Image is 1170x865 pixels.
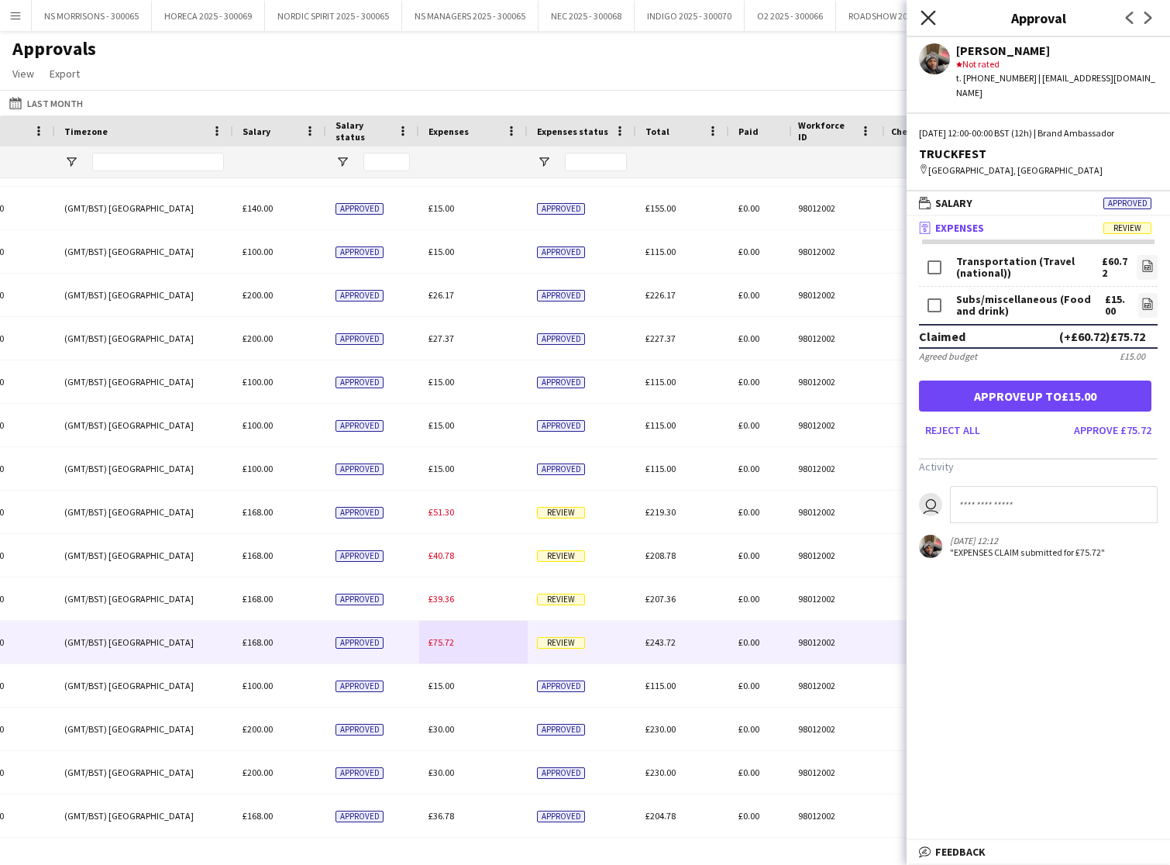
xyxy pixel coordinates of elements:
span: £0.00 [738,376,759,388]
span: £200.00 [243,767,273,778]
mat-expansion-panel-header: Feedback [907,840,1170,863]
button: NORDIC SPIRIT 2025 - 300065 [265,1,402,31]
span: Approved [336,594,384,605]
span: £140.00 [243,202,273,214]
div: 98012002 [789,317,882,360]
span: Approved [336,246,384,258]
div: 98012002 [789,404,882,446]
span: Salary [243,126,270,137]
span: £15.00 [428,376,454,388]
span: Approved [336,681,384,692]
button: Open Filter Menu [336,155,349,169]
span: Approved [336,724,384,736]
div: (GMT/BST) [GEOGRAPHIC_DATA] [55,794,233,837]
span: £0.00 [738,506,759,518]
span: Approved [537,420,585,432]
div: (GMT/BST) [GEOGRAPHIC_DATA] [55,621,233,663]
span: £207.36 [645,593,676,605]
div: (GMT/BST) [GEOGRAPHIC_DATA] [55,230,233,273]
button: NS MORRISONS - 300065 [32,1,152,31]
button: Open Filter Menu [64,155,78,169]
span: Approved [336,203,384,215]
div: (GMT/BST) [GEOGRAPHIC_DATA] [55,317,233,360]
span: £15.00 [428,419,454,431]
span: Timezone [64,126,108,137]
span: £26.17 [428,289,454,301]
span: Feedback [935,845,986,859]
span: £200.00 [243,333,273,344]
app-user-avatar: Fayyad Garuba [919,535,942,558]
span: Approved [336,550,384,562]
div: (GMT/BST) [GEOGRAPHIC_DATA] [55,274,233,316]
span: £155.00 [645,202,676,214]
span: £30.00 [428,767,454,778]
span: £168.00 [243,506,273,518]
div: 98012002 [789,230,882,273]
span: £227.37 [645,333,676,344]
h3: Approval [907,8,1170,28]
div: Transportation (Travel (national)) [956,256,1102,279]
span: Approved [336,507,384,519]
div: 98012002 [789,794,882,837]
span: £27.37 [428,333,454,344]
span: £115.00 [645,419,676,431]
span: Salary status [336,119,391,143]
span: Expenses [428,126,469,137]
div: (GMT/BST) [GEOGRAPHIC_DATA] [55,187,233,229]
div: 98012002 [789,491,882,533]
span: Paid [738,126,759,137]
div: 98012002 [789,621,882,663]
span: £219.30 [645,506,676,518]
span: £200.00 [243,289,273,301]
div: (GMT/BST) [GEOGRAPHIC_DATA] [55,491,233,533]
span: £40.78 [428,550,454,561]
button: INDIGO 2025 - 300070 [635,1,745,31]
span: £115.00 [645,680,676,691]
div: "EXPENSES CLAIM submitted for £75.72" [950,546,1105,558]
span: £75.72 [428,636,454,648]
div: (GMT/BST) [GEOGRAPHIC_DATA] [55,577,233,620]
div: (GMT/BST) [GEOGRAPHIC_DATA] [55,360,233,403]
button: NEC 2025 - 300068 [539,1,635,31]
div: [DATE] 12:12 [950,535,1105,546]
div: (GMT/BST) [GEOGRAPHIC_DATA] [55,447,233,490]
span: Approved [336,290,384,302]
div: (GMT/BST) [GEOGRAPHIC_DATA] [55,534,233,577]
div: 98012002 [789,360,882,403]
span: £100.00 [243,246,273,257]
span: Approved [537,203,585,215]
div: 98012002 [789,534,882,577]
span: £0.00 [738,680,759,691]
span: Approved [537,290,585,302]
span: Review [537,594,585,605]
span: Approved [336,420,384,432]
span: £100.00 [243,463,273,474]
span: £0.00 [738,723,759,735]
div: [GEOGRAPHIC_DATA], [GEOGRAPHIC_DATA] [919,164,1158,177]
span: Review [537,637,585,649]
button: Open Filter Menu [537,155,551,169]
span: £0.00 [738,202,759,214]
span: £30.00 [428,723,454,735]
span: Approved [537,811,585,822]
div: 98012002 [789,577,882,620]
div: 98012002 [789,751,882,794]
span: £226.17 [645,289,676,301]
div: (GMT/BST) [GEOGRAPHIC_DATA] [55,664,233,707]
span: £15.00 [428,246,454,257]
span: £243.72 [645,636,676,648]
span: Approved [336,811,384,822]
div: (GMT/BST) [GEOGRAPHIC_DATA] [55,751,233,794]
span: £39.36 [428,593,454,605]
span: £0.00 [738,550,759,561]
span: Approved [1103,198,1151,209]
div: Subs/miscellaneous (Food and drink) [956,294,1105,317]
span: Approved [336,767,384,779]
span: £115.00 [645,246,676,257]
div: Not rated [956,57,1158,71]
div: [PERSON_NAME] [956,43,1158,57]
button: HORECA 2025 - 300069 [152,1,265,31]
span: £115.00 [645,376,676,388]
button: Last Month [6,94,86,112]
button: O2 2025 - 300066 [745,1,836,31]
